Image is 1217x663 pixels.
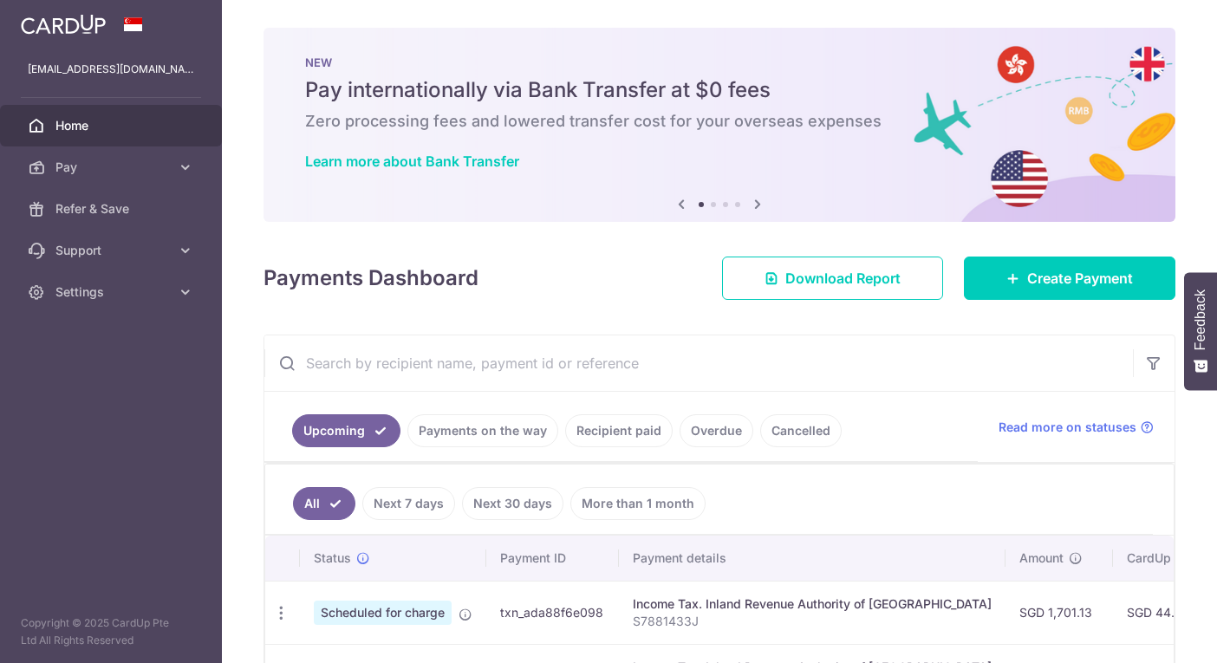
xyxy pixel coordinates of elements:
[964,257,1175,300] a: Create Payment
[292,414,400,447] a: Upcoming
[999,419,1136,436] span: Read more on statuses
[55,159,170,176] span: Pay
[785,268,901,289] span: Download Report
[633,613,992,630] p: S7881433J
[486,581,619,644] td: txn_ada88f6e098
[633,595,992,613] div: Income Tax. Inland Revenue Authority of [GEOGRAPHIC_DATA]
[314,601,452,625] span: Scheduled for charge
[680,414,753,447] a: Overdue
[293,487,355,520] a: All
[305,153,519,170] a: Learn more about Bank Transfer
[407,414,558,447] a: Payments on the way
[462,487,563,520] a: Next 30 days
[55,283,170,301] span: Settings
[55,242,170,259] span: Support
[760,414,842,447] a: Cancelled
[314,549,351,567] span: Status
[570,487,706,520] a: More than 1 month
[55,200,170,218] span: Refer & Save
[305,76,1134,104] h5: Pay internationally via Bank Transfer at $0 fees
[1005,581,1113,644] td: SGD 1,701.13
[486,536,619,581] th: Payment ID
[362,487,455,520] a: Next 7 days
[264,28,1175,222] img: Bank transfer banner
[999,419,1154,436] a: Read more on statuses
[619,536,1005,581] th: Payment details
[1193,289,1208,350] span: Feedback
[722,257,943,300] a: Download Report
[1127,549,1193,567] span: CardUp fee
[305,55,1134,69] p: NEW
[565,414,673,447] a: Recipient paid
[21,14,106,35] img: CardUp
[264,335,1133,391] input: Search by recipient name, payment id or reference
[1027,268,1133,289] span: Create Payment
[1019,549,1064,567] span: Amount
[1184,272,1217,390] button: Feedback - Show survey
[28,61,194,78] p: [EMAIL_ADDRESS][DOMAIN_NAME]
[264,263,478,294] h4: Payments Dashboard
[305,111,1134,132] h6: Zero processing fees and lowered transfer cost for your overseas expenses
[55,117,170,134] span: Home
